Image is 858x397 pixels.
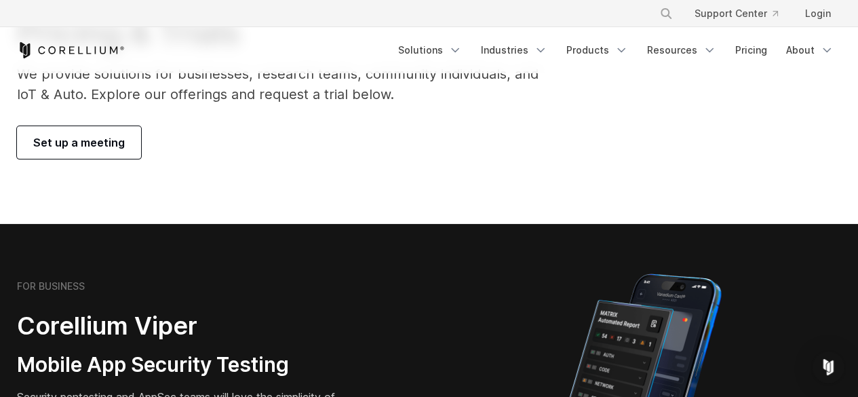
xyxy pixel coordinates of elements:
a: Corellium Home [17,42,125,58]
a: Solutions [390,38,470,62]
a: Set up a meeting [17,126,141,159]
a: Industries [473,38,555,62]
div: Navigation Menu [390,38,842,62]
a: Login [794,1,842,26]
h2: Corellium Viper [17,311,364,341]
a: Support Center [684,1,789,26]
div: Open Intercom Messenger [812,351,844,383]
p: We provide solutions for businesses, research teams, community individuals, and IoT & Auto. Explo... [17,64,558,105]
a: Products [558,38,636,62]
div: Navigation Menu [643,1,842,26]
a: Resources [639,38,724,62]
a: Pricing [727,38,775,62]
button: Search [654,1,678,26]
a: About [778,38,842,62]
h6: FOR BUSINESS [17,280,85,292]
h3: Mobile App Security Testing [17,352,364,378]
span: Set up a meeting [33,134,125,151]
